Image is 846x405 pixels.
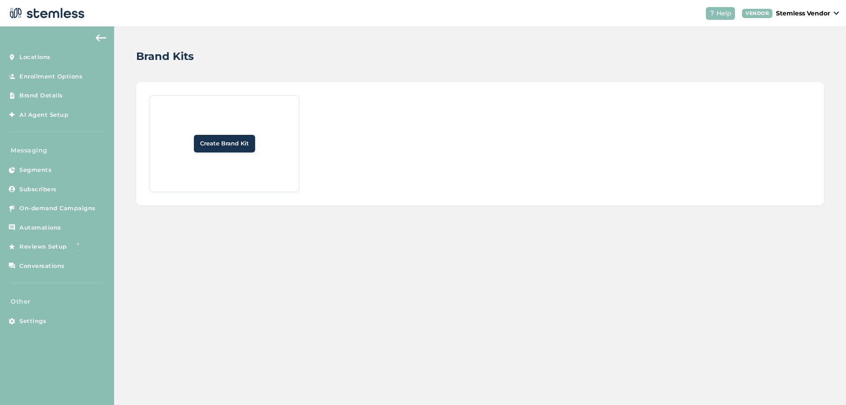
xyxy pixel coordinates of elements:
[19,111,68,119] span: AI Agent Setup
[19,53,51,62] span: Locations
[136,48,194,64] h2: Brand Kits
[74,238,91,256] img: glitter-stars-b7820f95.gif
[834,11,839,15] img: icon_down-arrow-small-66adaf34.svg
[19,185,57,194] span: Subscribers
[19,166,52,175] span: Segments
[709,11,715,16] img: icon-help-white-03924b79.svg
[96,34,106,41] img: icon-arrow-back-accent-c549486e.svg
[716,9,731,18] span: Help
[7,4,85,22] img: logo-dark-0685b13c.svg
[194,135,255,152] button: Create Brand Kit
[19,91,63,100] span: Brand Details
[19,317,46,326] span: Settings
[776,9,830,18] p: Stemless Vendor
[742,9,772,18] div: VENDOR
[200,139,249,148] span: Create Brand Kit
[802,363,846,405] iframe: Chat Widget
[19,72,82,81] span: Enrollment Options
[19,223,61,232] span: Automations
[19,242,67,251] span: Reviews Setup
[19,204,96,213] span: On-demand Campaigns
[19,262,65,271] span: Conversations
